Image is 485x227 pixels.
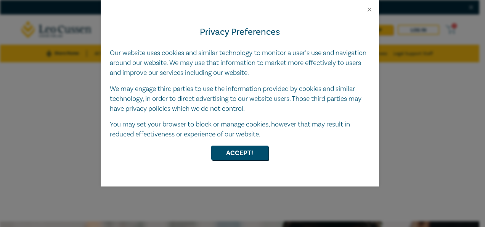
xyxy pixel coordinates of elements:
[211,146,268,160] button: Accept!
[110,48,370,78] p: Our website uses cookies and similar technology to monitor a user’s use and navigation around our...
[366,6,373,13] button: Close
[110,120,370,139] p: You may set your browser to block or manage cookies, however that may result in reduced effective...
[110,25,370,39] h4: Privacy Preferences
[110,84,370,114] p: We may engage third parties to use the information provided by cookies and similar technology, in...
